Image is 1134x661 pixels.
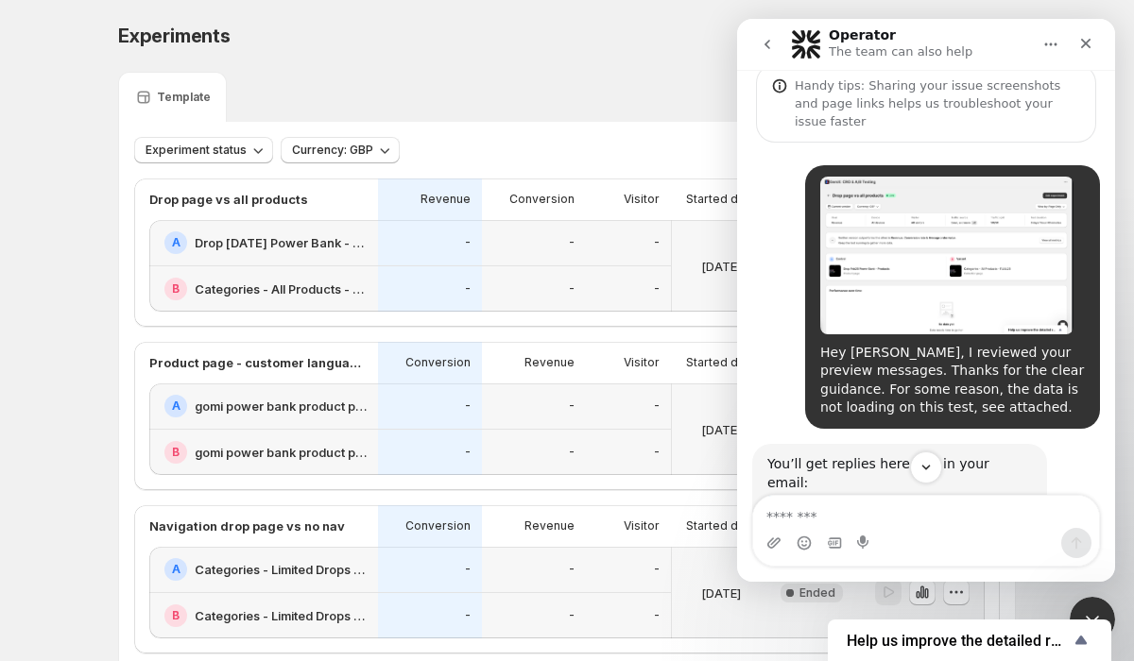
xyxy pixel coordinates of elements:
[569,608,575,623] p: -
[701,584,741,602] p: [DATE]
[172,562,180,577] h2: A
[195,606,367,625] h2: Categories - Limited Drops - [DATE]
[465,562,471,577] p: -
[134,137,273,163] button: Experiment status
[737,19,1115,582] iframe: Intercom live chat
[847,629,1092,652] button: Show survey - Help us improve the detailed report for A/B campaigns
[16,477,362,509] textarea: Message…
[118,25,231,47] span: Experiments
[654,608,660,623] p: -
[569,445,575,460] p: -
[15,425,310,568] div: You’ll get replies here and in your email:✉️[EMAIL_ADDRESS][DOMAIN_NAME]
[686,518,756,534] p: Started date
[149,190,308,209] p: Drop page vs all products
[60,517,75,532] button: Emoji picker
[149,517,345,535] p: Navigation drop page vs no nav
[569,281,575,297] p: -
[172,398,180,414] h2: A
[465,235,471,250] p: -
[324,509,354,539] button: Send a message…
[654,445,660,460] p: -
[654,562,660,577] p: -
[405,355,471,370] p: Conversion
[29,517,44,532] button: Upload attachment
[569,235,575,250] p: -
[701,420,741,439] p: [DATE]
[30,436,295,510] div: You’ll get replies here and in your email: ✉️
[172,281,180,297] h2: B
[799,585,835,601] span: Ended
[686,192,756,207] p: Started date
[569,562,575,577] p: -
[654,281,660,297] p: -
[524,518,575,534] p: Revenue
[195,443,367,462] h2: gomi power bank product page - [DATE] test
[624,192,660,207] p: Visitor
[281,137,400,163] button: Currency: GBP
[1070,597,1115,642] iframe: Intercom live chat
[524,355,575,370] p: Revenue
[90,517,105,532] button: Gif picker
[654,235,660,250] p: -
[195,397,367,415] h2: gomi power bank product page
[292,143,373,158] span: Currency: GBP
[569,398,575,414] p: -
[195,280,367,298] h2: Categories - All Products - [DATE]
[465,281,471,297] p: -
[15,425,363,610] div: Operator says…
[421,192,471,207] p: Revenue
[30,474,180,508] b: [EMAIL_ADDRESS][DOMAIN_NAME]
[654,398,660,414] p: -
[173,432,205,465] button: Scroll to bottom
[624,355,660,370] p: Visitor
[195,233,367,252] h2: Drop [DATE] Power Bank - Products
[149,353,367,372] p: Product page - customer language test
[120,517,135,532] button: Start recording
[172,445,180,460] h2: B
[195,560,367,579] h2: Categories - Limited Drops - LIVE- MAY NO NAV
[686,355,756,370] p: Started date
[157,90,211,105] p: Template
[172,608,180,623] h2: B
[465,398,471,414] p: -
[624,518,660,534] p: Visitor
[847,632,1070,650] span: Help us improve the detailed report for A/B campaigns
[146,143,247,158] span: Experiment status
[172,235,180,250] h2: A
[465,608,471,623] p: -
[509,192,575,207] p: Conversion
[701,257,741,276] p: [DATE]
[465,445,471,460] p: -
[405,518,471,534] p: Conversion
